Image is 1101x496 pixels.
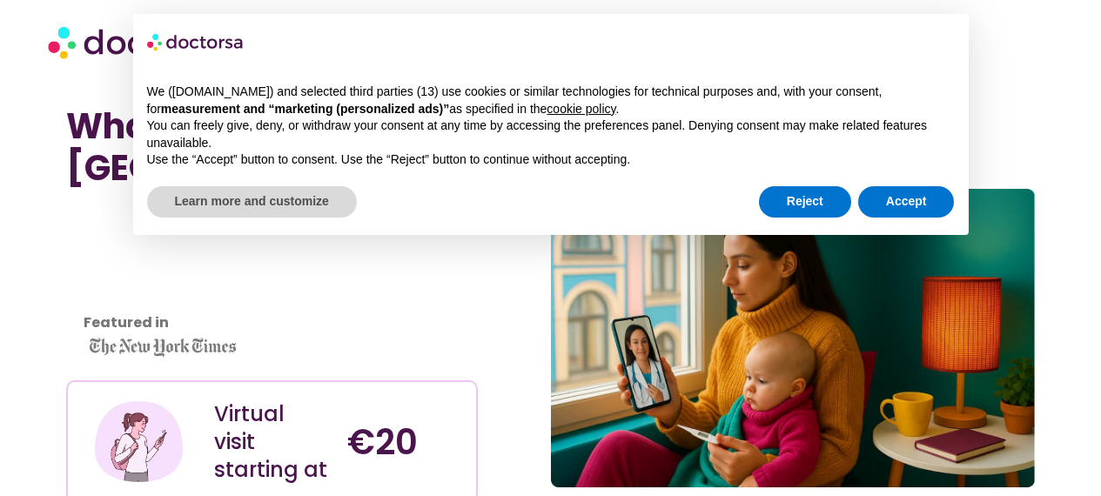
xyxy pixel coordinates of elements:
[759,186,851,218] button: Reject
[547,102,615,116] a: cookie policy
[147,28,245,56] img: logo
[147,186,357,218] button: Learn more and customize
[347,421,463,463] h4: €20
[147,151,955,169] p: Use the “Accept” button to consent. Use the “Reject” button to continue without accepting.
[66,105,478,189] h1: What Helps a UTI in [GEOGRAPHIC_DATA]
[147,84,955,117] p: We ([DOMAIN_NAME]) and selected third parties (13) use cookies or similar technologies for techni...
[161,102,449,116] strong: measurement and “marketing (personalized ads)”
[858,186,955,218] button: Accept
[75,215,232,345] iframe: Customer reviews powered by Trustpilot
[92,395,185,487] img: Illustration depicting a young woman in a casual outfit, engaged with her smartphone. She has a p...
[147,117,955,151] p: You can freely give, deny, or withdraw your consent at any time by accessing the preferences pane...
[84,312,169,332] strong: Featured in
[214,400,330,484] div: Virtual visit starting at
